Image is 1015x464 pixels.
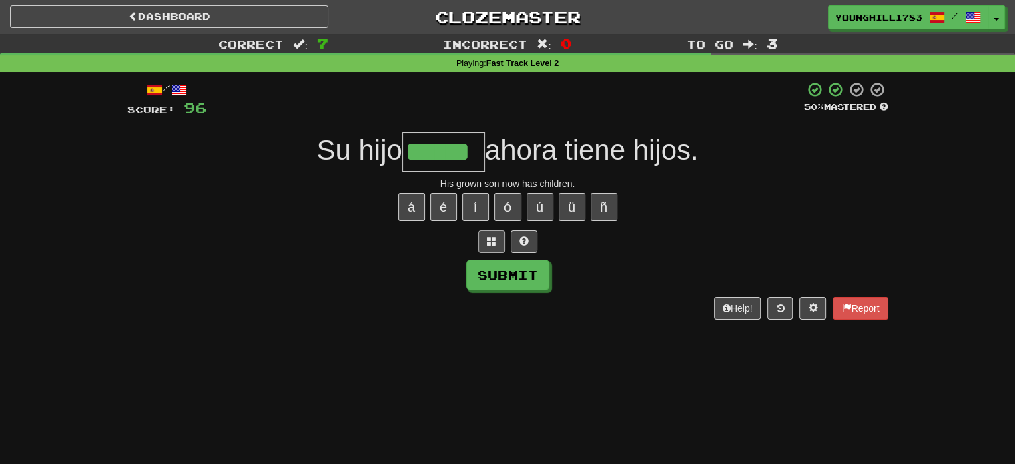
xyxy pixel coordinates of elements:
div: / [127,81,206,98]
span: Score: [127,104,176,115]
button: í [462,193,489,221]
button: Switch sentence to multiple choice alt+p [478,230,505,253]
div: Mastered [804,101,888,113]
button: Round history (alt+y) [767,297,793,320]
span: : [293,39,308,50]
button: ñ [591,193,617,221]
span: 3 [767,35,778,51]
span: / [952,11,958,20]
button: á [398,193,425,221]
span: : [537,39,551,50]
button: Single letter hint - you only get 1 per sentence and score half the points! alt+h [511,230,537,253]
div: His grown son now has children. [127,177,888,190]
span: Correct [218,37,284,51]
button: ú [527,193,553,221]
a: Clozemaster [348,5,667,29]
button: Report [833,297,888,320]
span: : [743,39,757,50]
span: 50 % [804,101,824,112]
button: ó [494,193,521,221]
span: Su hijo [316,134,402,166]
span: 7 [317,35,328,51]
button: é [430,193,457,221]
span: ahora tiene hijos. [485,134,699,166]
a: YoungHill1783 / [828,5,988,29]
strong: Fast Track Level 2 [486,59,559,68]
a: Dashboard [10,5,328,28]
span: 96 [184,99,206,116]
button: Help! [714,297,761,320]
button: Submit [466,260,549,290]
span: To go [687,37,733,51]
span: 0 [561,35,572,51]
span: Incorrect [443,37,527,51]
button: ü [559,193,585,221]
span: YoungHill1783 [835,11,922,23]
